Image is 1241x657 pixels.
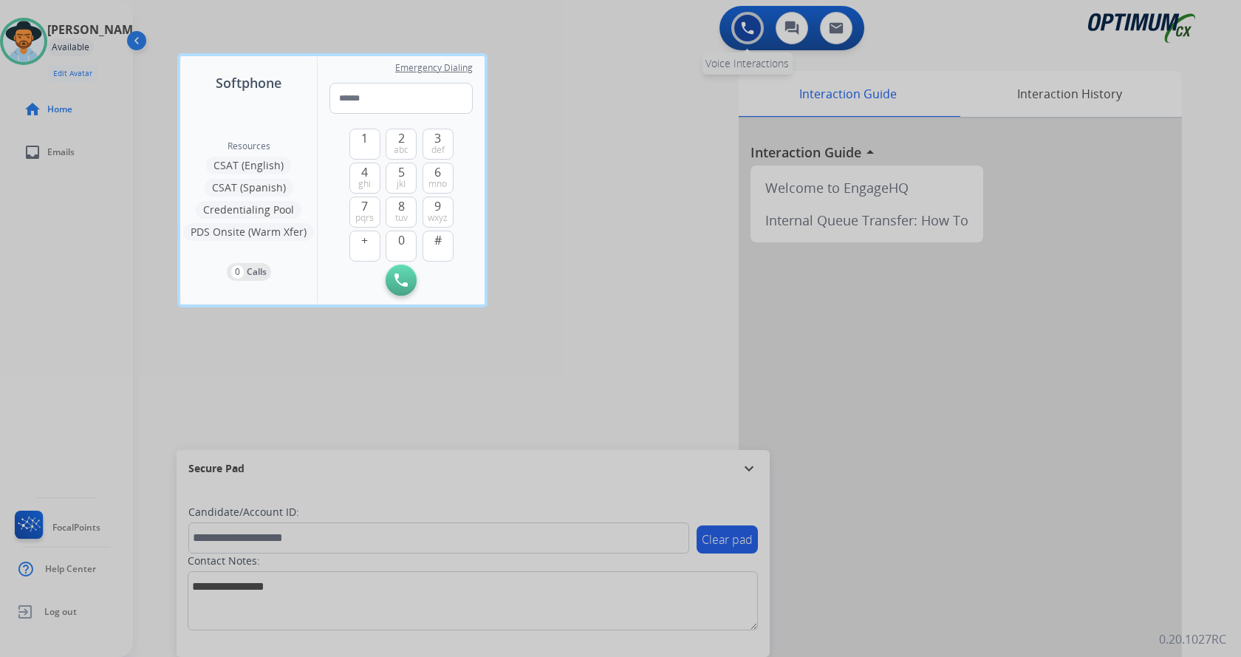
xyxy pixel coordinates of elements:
span: pqrs [355,212,374,224]
button: + [349,231,380,262]
span: + [361,231,368,249]
button: Credentialing Pool [196,201,301,219]
button: CSAT (Spanish) [205,179,293,197]
span: Resources [228,140,270,152]
span: 4 [361,163,368,181]
span: 6 [434,163,441,181]
button: 9wxyz [423,197,454,228]
span: 5 [398,163,405,181]
span: def [431,144,445,156]
button: PDS Onsite (Warm Xfer) [183,223,314,241]
button: 5jkl [386,163,417,194]
span: 3 [434,129,441,147]
span: 7 [361,197,368,215]
button: 1 [349,129,380,160]
span: jkl [397,178,406,190]
button: 4ghi [349,163,380,194]
button: 0 [386,231,417,262]
img: call-button [394,273,408,287]
span: 9 [434,197,441,215]
span: Softphone [216,72,281,93]
p: 0 [231,265,244,279]
button: # [423,231,454,262]
button: 6mno [423,163,454,194]
p: Calls [247,265,267,279]
span: 0 [398,231,405,249]
button: 7pqrs [349,197,380,228]
span: wxyz [428,212,448,224]
button: 8tuv [386,197,417,228]
span: 8 [398,197,405,215]
button: 0Calls [227,263,271,281]
span: abc [394,144,408,156]
span: ghi [358,178,371,190]
span: tuv [395,212,408,224]
span: # [434,231,442,249]
button: CSAT (English) [206,157,291,174]
span: mno [428,178,447,190]
span: Emergency Dialing [395,62,473,74]
button: 3def [423,129,454,160]
button: 2abc [386,129,417,160]
span: 1 [361,129,368,147]
span: 2 [398,129,405,147]
p: 0.20.1027RC [1159,630,1226,648]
